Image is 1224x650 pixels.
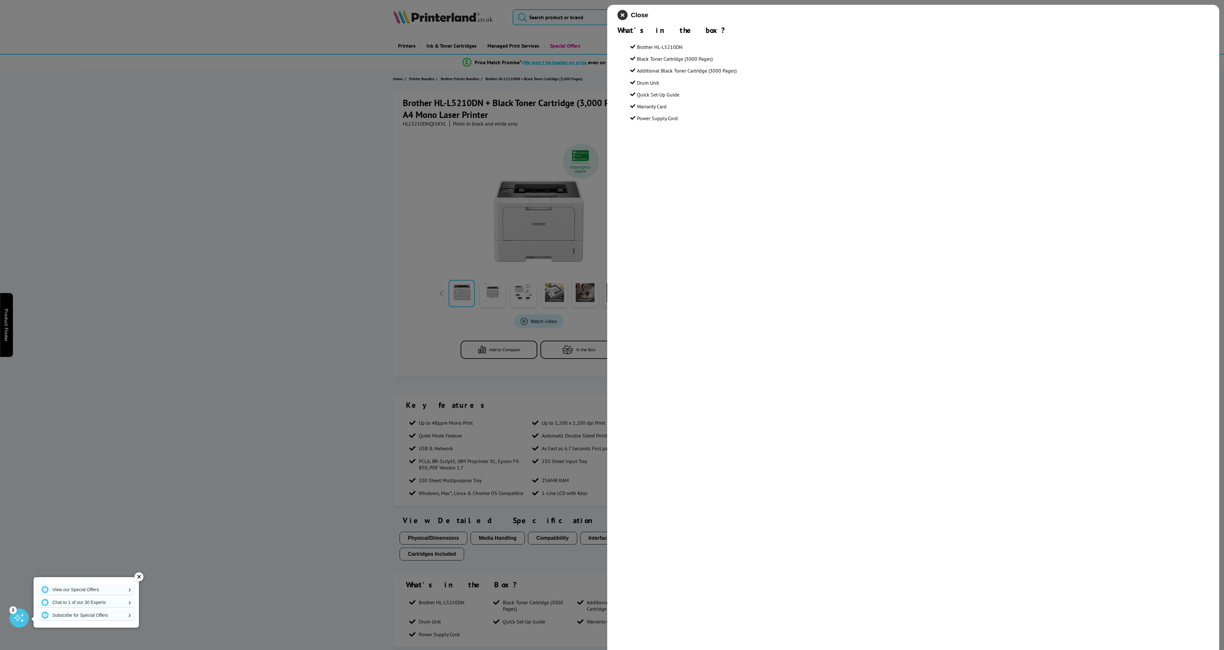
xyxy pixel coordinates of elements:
[631,12,648,19] span: Close
[134,572,143,581] div: ✕
[38,610,134,620] a: Subscribe for Special Offers
[637,115,678,121] span: Power Supply Cord
[617,25,1209,35] div: What's in the box?
[637,67,737,74] span: Additional Black Toner Cartridge (3000 Pages)
[10,606,17,613] div: 2
[38,584,134,595] a: View our Special Offers
[617,10,648,20] button: close modal
[637,103,667,110] span: Warranty Card
[38,597,134,607] a: Chat to 1 of our 30 Experts
[637,44,683,50] span: Brother HL-L5210DN
[637,80,659,86] span: Drum Unit
[637,91,679,98] span: Quick Set-Up Guide
[637,56,713,62] span: Black Toner Cartridge (3000 Pages)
